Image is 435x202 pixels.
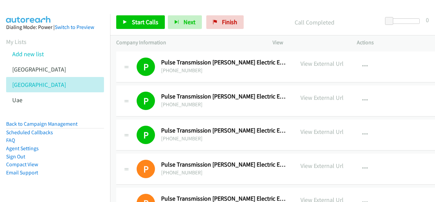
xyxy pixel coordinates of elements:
[6,145,39,152] a: Agent Settings
[6,169,38,176] a: Email Support
[137,160,155,178] div: This number is invalid and cannot be dialed
[12,65,66,73] a: [GEOGRAPHIC_DATA]
[388,18,420,24] div: Delay between calls (in seconds)
[357,38,429,47] p: Actions
[137,92,155,110] h1: P
[161,66,288,75] div: [PHONE_NUMBER]
[137,160,155,178] h1: P
[206,15,244,29] a: Finish
[6,153,25,160] a: Sign Out
[116,38,260,47] p: Company Information
[300,59,344,68] p: View External Url
[132,18,158,26] span: Start Calls
[273,38,345,47] p: View
[161,93,288,100] h2: Pulse Transmission [PERSON_NAME] Electric Edge Secure Power Mm Mea Dc&Ci Ws - It Manager
[168,15,202,29] button: Next
[12,50,44,58] a: Add new list
[222,18,237,26] span: Finish
[116,15,165,29] a: Start Calls
[161,161,288,169] h2: Pulse Transmission [PERSON_NAME] Electric Edge Secure Power Mm Mea Dc&Ci Ws - Group Digital Techn...
[161,127,288,135] h2: Pulse Transmission [PERSON_NAME] Electric Edge Secure Power Mm Mea Dc&Ci Ws - Information Technol...
[161,59,288,66] h2: Pulse Transmission [PERSON_NAME] Electric Edge Secure Power Mm Mea Dc&Ci Ws - Regional Operations...
[161,100,288,109] div: [PHONE_NUMBER]
[12,96,22,104] a: Uae
[6,137,15,143] a: FAQ
[6,161,38,168] a: Compact View
[55,24,94,30] a: Switch to Preview
[184,18,195,26] span: Next
[253,18,376,27] p: Call Completed
[300,127,344,136] p: View External Url
[6,23,104,31] div: Dialing Mode: Power |
[300,93,344,102] p: View External Url
[161,135,288,143] div: [PHONE_NUMBER]
[426,15,429,25] div: 0
[6,38,27,46] a: My Lists
[300,161,344,170] p: View External Url
[161,169,288,177] div: [PHONE_NUMBER]
[137,58,155,76] h1: P
[137,126,155,144] h1: P
[416,74,435,128] iframe: Resource Center
[6,129,53,136] a: Scheduled Callbacks
[6,121,77,127] a: Back to Campaign Management
[12,81,66,89] a: [GEOGRAPHIC_DATA]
